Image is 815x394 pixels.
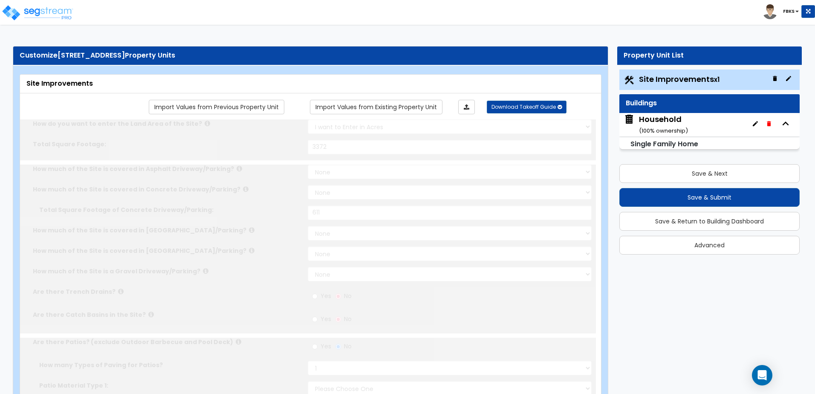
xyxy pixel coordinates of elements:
label: How much of the Site is covered in [GEOGRAPHIC_DATA]/Parking? [33,246,301,255]
i: click for more info! [249,227,254,233]
button: Save & Next [619,164,800,183]
span: Yes [321,342,331,351]
span: Yes [321,292,331,300]
input: Yes [312,342,318,351]
img: avatar.png [763,4,777,19]
label: How much of the Site is a Gravel Driveway/Parking? [33,267,301,275]
label: How do you want to enter the Land Area of the Site? [33,119,301,128]
span: Site Improvements [639,74,720,84]
i: click for more info! [249,247,254,254]
i: click for more info! [236,339,241,345]
label: How many Types of Paving for Patios? [39,361,301,369]
span: No [344,292,352,300]
a: Import the dynamic attribute values from previous properties. [149,100,284,114]
div: Household [639,114,688,136]
button: Advanced [619,236,800,255]
label: Patio Material Type 1: [39,381,301,390]
span: No [344,342,352,351]
label: How much of the Site is covered in Concrete Driveway/Parking? [33,185,301,194]
div: Site Improvements [26,79,595,89]
small: x1 [714,75,720,84]
b: FBKS [783,8,795,14]
div: Buildings [626,98,793,108]
button: Save & Return to Building Dashboard [619,212,800,231]
span: Household [624,114,688,136]
input: No [335,315,341,324]
span: Yes [321,315,331,323]
i: click for more info! [243,186,249,192]
a: Import the dynamic attribute values from existing properties. [310,100,442,114]
span: No [344,315,352,323]
label: Total Square Footage of Concrete Driveway/Parking: [39,206,301,214]
i: click for more info! [237,165,242,172]
i: click for more info! [118,288,124,295]
img: logo_pro_r.png [1,4,74,21]
a: Import the dynamic attributes value through Excel sheet [458,100,475,114]
div: Customize Property Units [20,51,601,61]
input: Yes [312,315,318,324]
img: Construction.png [624,75,635,86]
i: click for more info! [148,311,154,318]
i: click for more info! [205,120,210,127]
small: ( 100 % ownership) [639,127,688,135]
div: Property Unit List [624,51,795,61]
input: No [335,292,341,301]
i: click for more info! [203,268,208,274]
span: [STREET_ADDRESS] [58,50,125,60]
label: How much of the Site is covered in [GEOGRAPHIC_DATA]/Parking? [33,226,301,235]
input: Yes [312,292,318,301]
button: Save & Submit [619,188,800,207]
label: How much of the Site is covered in Asphalt Driveway/Parking? [33,165,301,173]
small: Single Family Home [630,139,698,149]
label: Total Square Footage: [33,140,301,148]
input: No [335,342,341,351]
label: Are there Trench Drains? [33,287,301,296]
label: Are there Patios? (exclude Outdoor Barbecue and Pool Deck) [33,338,301,346]
label: Are there Catch Basins in the Site? [33,310,301,319]
div: Open Intercom Messenger [752,365,772,385]
button: Download Takeoff Guide [487,101,566,113]
span: Download Takeoff Guide [491,103,556,110]
img: building.svg [624,114,635,125]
